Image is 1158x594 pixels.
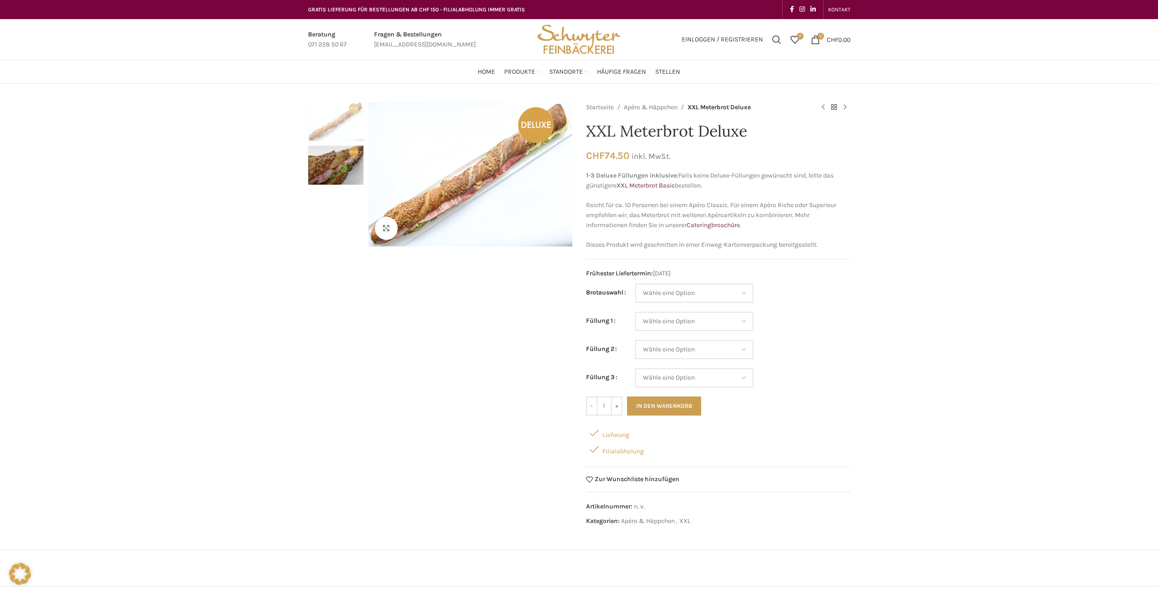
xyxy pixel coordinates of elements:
[549,63,588,81] a: Standorte
[617,182,675,189] a: XXL Meterbrot Basic
[597,68,646,76] span: Häufige Fragen
[303,63,855,81] div: Main navigation
[478,63,495,81] a: Home
[308,30,347,50] a: Infobox link
[597,63,646,81] a: Häufige Fragen
[586,269,653,277] span: Frühester Liefertermin:
[655,63,680,81] a: Stellen
[308,146,364,185] img: XXL Meterbrot Deluxe – Bild 2
[586,517,620,525] span: Kategorien:
[688,102,751,112] span: XXL Meterbrot Deluxe
[366,102,575,247] div: 1 / 2
[797,3,808,16] a: Instagram social link
[786,30,804,49] div: Meine Wunschliste
[586,200,850,231] p: Reicht für ca. 10 Personen bei einem Apéro Classic. Für einem Apéro Riche oder Superieur empfehle...
[828,0,850,19] a: KONTAKT
[827,36,838,43] span: CHF
[586,476,680,483] a: Zur Wunschliste hinzufügen
[808,3,819,16] a: Linkedin social link
[586,102,614,112] a: Startseite
[504,68,535,76] span: Produkte
[308,102,364,146] div: 1 / 2
[676,516,677,526] span: ,
[586,150,629,161] bdi: 74.50
[586,150,605,161] span: CHF
[308,6,525,13] span: GRATIS LIEFERUNG FÜR BESTELLUNGEN AB CHF 150 - FILIALABHOLUNG IMMER GRATIS
[677,30,768,49] a: Einloggen / Registrieren
[687,221,740,229] a: Cateringbroschüre
[806,30,855,49] a: 0 CHF0.00
[839,102,850,113] a: Next product
[824,0,855,19] div: Secondary navigation
[586,172,678,179] strong: 1-3 Deluxe Füllungen inklusive:
[797,33,804,40] span: 0
[787,3,797,16] a: Facebook social link
[586,316,616,326] label: Füllung 1
[634,503,645,510] span: n. v.
[586,396,597,416] input: -
[768,30,786,49] a: Suchen
[586,425,850,441] div: Lieferung
[586,171,850,191] p: Falls keine Deluxe-Füllungen gewünscht sind, bitte das günstigere bestellen.
[632,152,671,161] small: inkl. MwSt.
[549,68,583,76] span: Standorte
[308,146,364,189] div: 2 / 2
[828,6,850,13] span: KONTAKT
[586,372,617,382] label: Füllung 3
[682,36,763,43] span: Einloggen / Registrieren
[586,503,632,510] span: Artikelnummer:
[534,19,623,60] img: Bäckerei Schwyter
[679,517,691,525] a: XXL
[504,63,540,81] a: Produkte
[586,441,850,457] div: Filialabholung
[627,396,701,416] button: In den Warenkorb
[817,33,824,40] span: 0
[586,344,617,354] label: Füllung 2
[478,68,495,76] span: Home
[597,396,611,416] input: Produktmenge
[534,35,623,43] a: Site logo
[595,476,679,482] span: Zur Wunschliste hinzufügen
[827,36,850,43] bdi: 0.00
[586,269,850,279] span: [DATE]
[586,240,850,250] p: Dieses Produkt wird geschnitten in einer Einweg-Kartonverpackung bereitgestellt.
[374,30,476,50] a: Infobox link
[621,517,675,525] a: Apéro & Häppchen
[786,30,804,49] a: 0
[655,68,680,76] span: Stellen
[624,102,678,112] a: Apéro & Häppchen
[586,288,626,298] label: Brotauswahl
[818,102,829,113] a: Previous product
[308,102,364,141] img: XXL Meterbrot Deluxe
[611,396,622,416] input: +
[586,122,850,141] h1: XXL Meterbrot Deluxe
[586,102,809,113] nav: Breadcrumb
